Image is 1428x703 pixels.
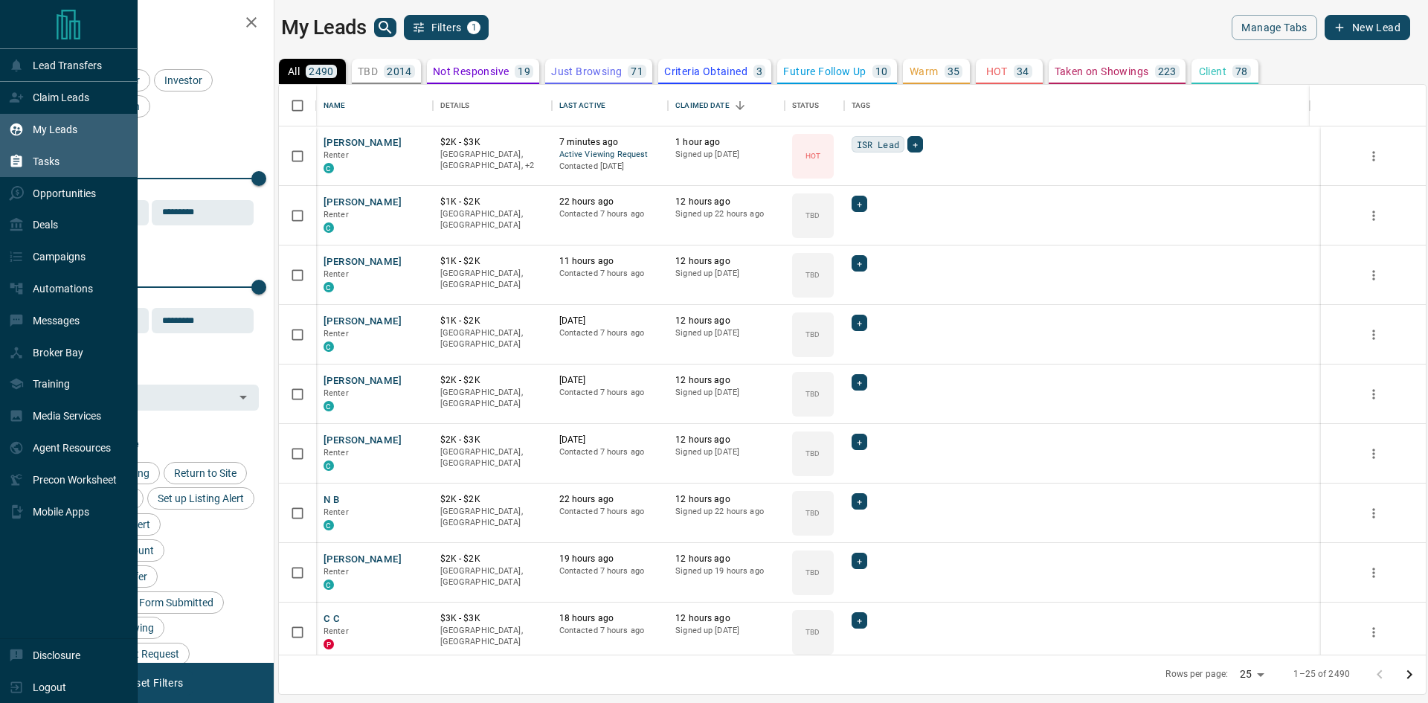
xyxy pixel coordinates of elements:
p: 1–25 of 2490 [1293,668,1350,681]
div: condos.ca [324,222,334,233]
p: 22 hours ago [559,493,661,506]
p: Signed up 19 hours ago [675,565,777,577]
button: more [1363,264,1385,286]
p: Signed up [DATE] [675,327,777,339]
p: Just Browsing [551,66,622,77]
button: N B [324,493,339,507]
div: condos.ca [324,460,334,471]
p: $1K - $2K [440,315,544,327]
div: 25 [1234,664,1270,685]
p: [GEOGRAPHIC_DATA], [GEOGRAPHIC_DATA] [440,327,544,350]
div: + [852,196,867,212]
p: 12 hours ago [675,493,777,506]
p: TBD [805,269,820,280]
div: condos.ca [324,580,334,590]
div: condos.ca [324,341,334,352]
p: 12 hours ago [675,255,777,268]
span: + [857,553,862,568]
button: more [1363,621,1385,643]
button: more [1363,205,1385,227]
p: $1K - $2K [440,255,544,268]
p: [DATE] [559,434,661,446]
span: Renter [324,507,349,517]
span: + [857,375,862,390]
p: All [288,66,300,77]
p: 18 hours ago [559,612,661,625]
div: + [852,493,867,510]
p: Signed up [DATE] [675,446,777,458]
p: 3 [756,66,762,77]
p: Contacted 7 hours ago [559,625,661,637]
button: New Lead [1325,15,1410,40]
button: more [1363,324,1385,346]
button: [PERSON_NAME] [324,315,402,329]
p: $2K - $2K [440,553,544,565]
button: [PERSON_NAME] [324,136,402,150]
p: $1K - $2K [440,196,544,208]
span: + [857,196,862,211]
button: more [1363,502,1385,524]
p: 2490 [309,66,334,77]
p: 22 hours ago [559,196,661,208]
div: Tags [852,85,871,126]
div: Name [324,85,346,126]
div: + [852,315,867,331]
p: $3K - $3K [440,612,544,625]
span: Return to Site [169,467,242,479]
p: Client [1199,66,1226,77]
span: Renter [324,567,349,577]
p: Taken on Showings [1055,66,1149,77]
div: Status [785,85,844,126]
p: Contacted 7 hours ago [559,565,661,577]
p: 34 [1017,66,1029,77]
div: + [852,553,867,569]
div: condos.ca [324,520,334,530]
p: Contacted 7 hours ago [559,387,661,399]
button: Sort [730,95,750,116]
p: 223 [1158,66,1177,77]
p: Contacted 7 hours ago [559,327,661,339]
div: condos.ca [324,401,334,411]
span: Renter [324,626,349,636]
p: TBD [805,507,820,519]
p: 11 hours ago [559,255,661,268]
p: TBD [805,388,820,399]
p: Contacted 7 hours ago [559,208,661,220]
div: Claimed Date [668,85,785,126]
p: [GEOGRAPHIC_DATA], [GEOGRAPHIC_DATA] [440,446,544,469]
p: [DATE] [559,374,661,387]
p: Signed up [DATE] [675,149,777,161]
div: Investor [154,69,213,92]
span: + [913,137,918,152]
p: 2014 [387,66,412,77]
p: [GEOGRAPHIC_DATA], [GEOGRAPHIC_DATA] [440,208,544,231]
p: Signed up [DATE] [675,268,777,280]
p: 19 hours ago [559,553,661,565]
div: + [907,136,923,153]
div: condos.ca [324,282,334,292]
button: search button [374,18,396,37]
p: [GEOGRAPHIC_DATA], [GEOGRAPHIC_DATA] [440,387,544,410]
button: [PERSON_NAME] [324,374,402,388]
p: 12 hours ago [675,196,777,208]
p: 35 [948,66,960,77]
button: more [1363,145,1385,167]
span: + [857,494,862,509]
span: + [857,613,862,628]
h1: My Leads [281,16,367,39]
p: Signed up [DATE] [675,625,777,637]
span: Renter [324,150,349,160]
div: Details [433,85,552,126]
p: 12 hours ago [675,434,777,446]
button: C C [324,612,340,626]
p: Rows per page: [1165,668,1228,681]
p: [GEOGRAPHIC_DATA], [GEOGRAPHIC_DATA] [440,625,544,648]
div: Last Active [559,85,605,126]
p: $2K - $3K [440,434,544,446]
div: Tags [844,85,1310,126]
p: Signed up 22 hours ago [675,208,777,220]
p: 1 hour ago [675,136,777,149]
div: + [852,612,867,629]
p: Signed up 22 hours ago [675,506,777,518]
button: [PERSON_NAME] [324,553,402,567]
